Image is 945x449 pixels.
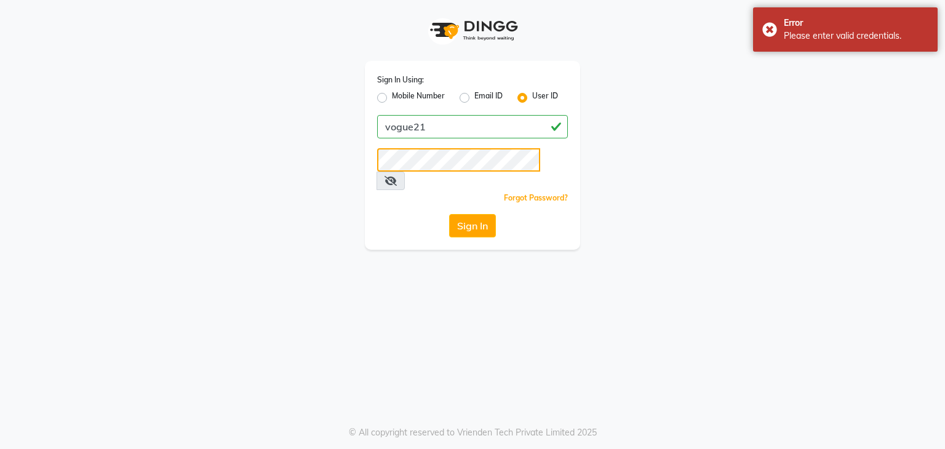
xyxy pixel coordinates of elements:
[392,90,445,105] label: Mobile Number
[449,214,496,237] button: Sign In
[423,12,522,49] img: logo1.svg
[504,193,568,202] a: Forgot Password?
[377,115,568,138] input: Username
[377,74,424,85] label: Sign In Using:
[377,148,540,172] input: Username
[784,17,928,30] div: Error
[784,30,928,42] div: Please enter valid credentials.
[532,90,558,105] label: User ID
[474,90,503,105] label: Email ID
